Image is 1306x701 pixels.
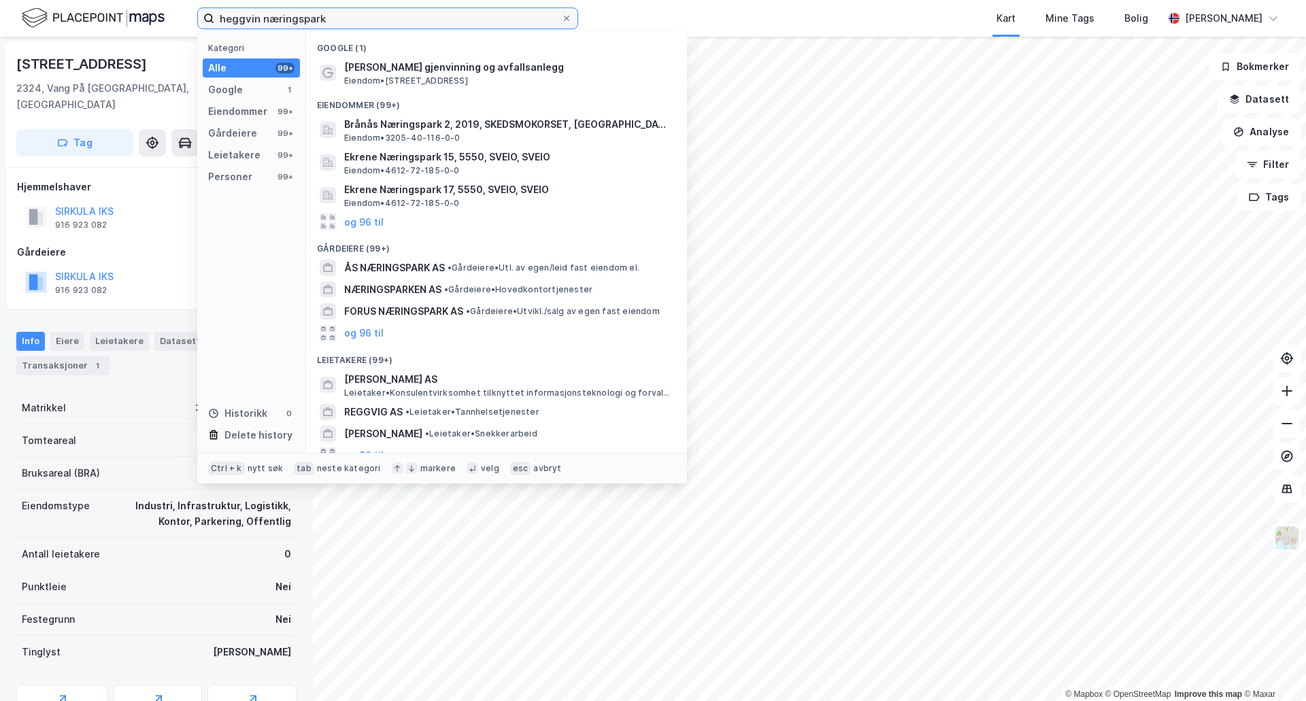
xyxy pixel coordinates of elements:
[533,463,561,474] div: avbryt
[344,149,671,165] span: Ekrene Næringspark 15, 5550, SVEIO, SVEIO
[16,129,133,156] button: Tag
[208,82,243,98] div: Google
[22,611,75,628] div: Festegrunn
[344,75,468,86] span: Eiendom • [STREET_ADDRESS]
[344,281,441,298] span: NÆRINGSPARKEN AS
[22,644,61,660] div: Tinglyst
[1274,525,1300,551] img: Z
[22,546,100,562] div: Antall leietakere
[208,125,257,141] div: Gårdeiere
[208,169,252,185] div: Personer
[55,285,107,296] div: 916 923 082
[214,8,561,29] input: Søk på adresse, matrikkel, gårdeiere, leietakere eller personer
[1065,689,1103,699] a: Mapbox
[17,179,296,195] div: Hjemmelshaver
[154,332,205,351] div: Datasett
[344,388,673,398] span: Leietaker • Konsulentvirksomhet tilknyttet informasjonsteknologi og forvaltning og drift av IT-sy...
[344,198,460,209] span: Eiendom • 4612-72-185-0-0
[22,579,67,595] div: Punktleie
[1175,689,1242,699] a: Improve this map
[344,59,671,75] span: [PERSON_NAME] gjenvinning og avfallsanlegg
[16,332,45,351] div: Info
[50,332,84,351] div: Eiere
[344,260,445,276] span: ÅS NÆRINGSPARK AS
[275,611,291,628] div: Nei
[208,60,227,76] div: Alle
[344,303,463,320] span: FORUS NÆRINGSPARK AS
[405,407,409,417] span: •
[1124,10,1148,27] div: Bolig
[294,462,314,475] div: tab
[1238,636,1306,701] div: Kontrollprogram for chat
[344,447,384,464] button: og 96 til
[90,332,149,351] div: Leietakere
[275,171,295,182] div: 99+
[16,80,237,113] div: 2324, Vang På [GEOGRAPHIC_DATA], [GEOGRAPHIC_DATA]
[444,284,448,294] span: •
[275,150,295,160] div: 99+
[275,63,295,73] div: 99+
[284,546,291,562] div: 0
[213,644,291,660] div: [PERSON_NAME]
[306,233,687,257] div: Gårdeiere (99+)
[284,408,295,419] div: 0
[344,371,671,388] span: [PERSON_NAME] AS
[22,6,165,30] img: logo.f888ab2527a4732fd821a326f86c7f29.svg
[448,262,639,273] span: Gårdeiere • Utl. av egen/leid fast eiendom el.
[1238,636,1306,701] iframe: Chat Widget
[510,462,531,475] div: esc
[16,356,110,375] div: Transaksjoner
[1237,184,1301,211] button: Tags
[22,498,90,514] div: Eiendomstype
[306,344,687,369] div: Leietakere (99+)
[16,53,150,75] div: [STREET_ADDRESS]
[1218,86,1301,113] button: Datasett
[275,106,295,117] div: 99+
[1209,53,1301,80] button: Bokmerker
[306,89,687,114] div: Eiendommer (99+)
[344,404,403,420] span: REGGVIG AS
[22,432,76,449] div: Tomteareal
[448,262,452,273] span: •
[90,359,104,373] div: 1
[22,465,100,481] div: Bruksareal (BRA)
[317,463,381,474] div: neste kategori
[1105,689,1171,699] a: OpenStreetMap
[481,463,499,474] div: velg
[208,43,300,53] div: Kategori
[306,32,687,56] div: Google (1)
[420,463,456,474] div: markere
[17,244,296,260] div: Gårdeiere
[1235,151,1301,178] button: Filter
[444,284,592,295] span: Gårdeiere • Hovedkontortjenester
[405,407,539,417] span: Leietaker • Tannhelsetjenester
[22,400,66,416] div: Matrikkel
[344,116,671,133] span: Brånås Næringspark 2, 2019, SKEDSMOKORSET, [GEOGRAPHIC_DATA]
[275,128,295,139] div: 99+
[425,428,429,439] span: •
[208,147,261,163] div: Leietakere
[1045,10,1094,27] div: Mine Tags
[466,306,660,317] span: Gårdeiere • Utvikl./salg av egen fast eiendom
[344,133,461,143] span: Eiendom • 3205-40-116-0-0
[55,220,107,230] div: 916 923 082
[344,426,422,442] span: [PERSON_NAME]
[1222,118,1301,146] button: Analyse
[997,10,1016,27] div: Kart
[248,463,284,474] div: nytt søk
[344,213,384,230] button: og 96 til
[1185,10,1262,27] div: [PERSON_NAME]
[275,579,291,595] div: Nei
[208,103,267,120] div: Eiendommer
[195,400,291,416] div: 3403-202-152-0-0
[466,306,470,316] span: •
[208,462,245,475] div: Ctrl + k
[106,498,291,530] div: Industri, Infrastruktur, Logistikk, Kontor, Parkering, Offentlig
[224,427,292,443] div: Delete history
[344,182,671,198] span: Ekrene Næringspark 17, 5550, SVEIO, SVEIO
[208,405,267,422] div: Historikk
[344,165,460,176] span: Eiendom • 4612-72-185-0-0
[425,428,537,439] span: Leietaker • Snekkerarbeid
[344,325,384,341] button: og 96 til
[284,84,295,95] div: 1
